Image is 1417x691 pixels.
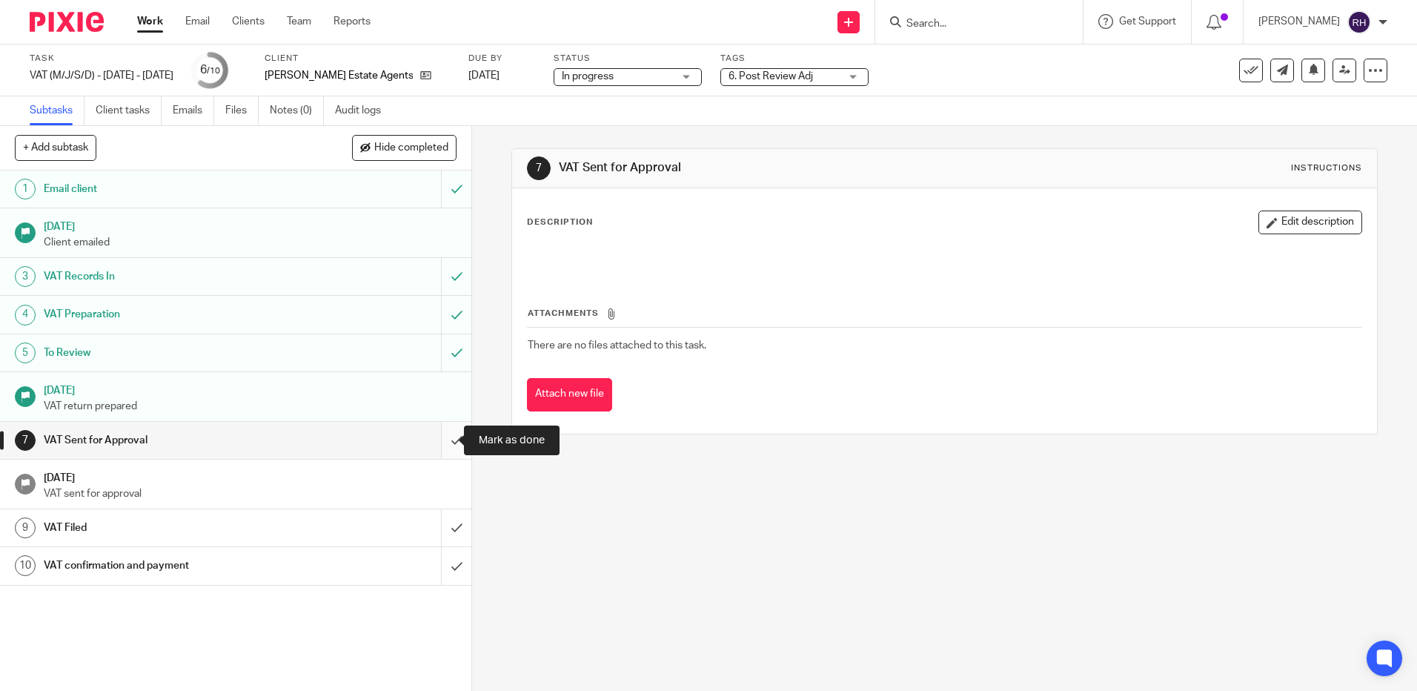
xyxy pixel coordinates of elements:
[1291,162,1362,174] div: Instructions
[44,216,457,234] h1: [DATE]
[30,96,84,125] a: Subtasks
[207,67,220,75] small: /10
[265,53,450,65] label: Client
[527,156,551,180] div: 7
[1258,14,1340,29] p: [PERSON_NAME]
[44,265,299,288] h1: VAT Records In
[15,343,36,363] div: 5
[232,14,265,29] a: Clients
[1347,10,1371,34] img: svg%3E
[15,305,36,325] div: 4
[30,68,173,83] div: VAT (M/J/S/D) - [DATE] - [DATE]
[173,96,214,125] a: Emails
[729,71,813,82] span: 6. Post Review Adj
[200,62,220,79] div: 6
[44,178,299,200] h1: Email client
[559,160,976,176] h1: VAT Sent for Approval
[137,14,163,29] a: Work
[44,517,299,539] h1: VAT Filed
[528,340,706,351] span: There are no files attached to this task.
[15,555,36,576] div: 10
[528,309,599,317] span: Attachments
[225,96,259,125] a: Files
[15,266,36,287] div: 3
[44,486,457,501] p: VAT sent for approval
[44,303,299,325] h1: VAT Preparation
[15,179,36,199] div: 1
[333,14,371,29] a: Reports
[44,555,299,577] h1: VAT confirmation and payment
[527,378,612,411] button: Attach new file
[185,14,210,29] a: Email
[44,429,299,452] h1: VAT Sent for Approval
[44,467,457,486] h1: [DATE]
[562,71,614,82] span: In progress
[30,12,104,32] img: Pixie
[554,53,702,65] label: Status
[905,18,1038,31] input: Search
[720,53,869,65] label: Tags
[265,68,413,83] p: [PERSON_NAME] Estate Agents Ltd
[30,68,173,83] div: VAT (M/J/S/D) - July - September, 2025
[270,96,324,125] a: Notes (0)
[96,96,162,125] a: Client tasks
[44,380,457,398] h1: [DATE]
[44,342,299,364] h1: To Review
[44,235,457,250] p: Client emailed
[374,142,448,154] span: Hide completed
[527,216,593,228] p: Description
[352,135,457,160] button: Hide completed
[15,430,36,451] div: 7
[15,518,36,538] div: 9
[468,53,535,65] label: Due by
[44,399,457,414] p: VAT return prepared
[287,14,311,29] a: Team
[335,96,392,125] a: Audit logs
[30,53,173,65] label: Task
[1119,16,1176,27] span: Get Support
[1258,211,1362,234] button: Edit description
[15,135,96,160] button: + Add subtask
[468,70,500,81] span: [DATE]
